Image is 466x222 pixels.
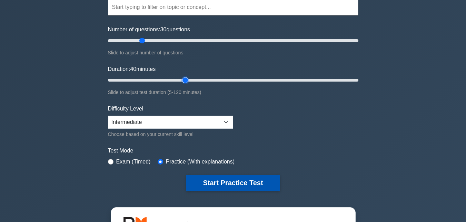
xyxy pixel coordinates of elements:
div: Slide to adjust test duration (5-120 minutes) [108,88,358,96]
div: Slide to adjust number of questions [108,49,358,57]
label: Duration: minutes [108,65,156,73]
label: Test Mode [108,147,358,155]
span: 40 [130,66,136,72]
label: Practice (With explanations) [166,158,235,166]
span: 30 [160,27,167,32]
button: Start Practice Test [186,175,279,191]
label: Exam (Timed) [116,158,151,166]
label: Number of questions: questions [108,25,190,34]
div: Choose based on your current skill level [108,130,233,138]
label: Difficulty Level [108,105,143,113]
